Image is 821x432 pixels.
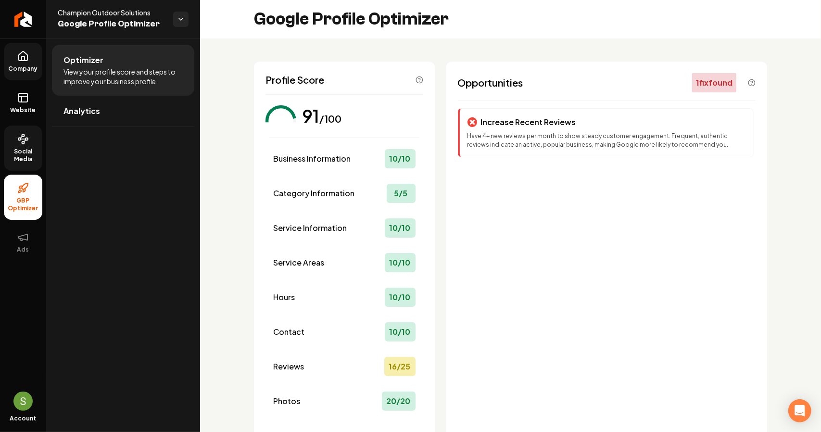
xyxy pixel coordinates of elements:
span: Google Profile Optimizer [58,17,165,31]
button: Open user button [13,392,33,411]
span: Ads [13,246,33,254]
span: Champion Outdoor Solutions [58,8,165,17]
div: 10 / 10 [385,322,416,342]
span: View your profile score and steps to improve your business profile [63,67,183,86]
a: Company [4,43,42,80]
p: Have 4+ new reviews per month to show steady customer engagement. Frequent, authentic reviews ind... [467,132,745,149]
img: Rebolt Logo [14,12,32,27]
a: Social Media [4,126,42,171]
a: Website [4,84,42,122]
div: 5 / 5 [387,184,416,203]
button: Ads [4,224,42,261]
span: Website [7,106,40,114]
div: 1 fix found [692,73,736,92]
span: Photos [273,395,300,407]
span: Profile Score [265,73,324,87]
span: Optimizer [63,54,103,66]
span: Business Information [273,153,351,165]
span: Contact [273,326,304,338]
span: Account [10,415,37,422]
div: /100 [319,112,341,126]
div: Increase Recent ReviewsHave 4+ new reviews per month to show steady customer engagement. Frequent... [458,108,754,157]
span: Hours [273,292,295,303]
div: 20 / 20 [382,392,416,411]
span: Category Information [273,188,354,199]
span: Reviews [273,361,304,372]
img: Sales Champion [13,392,33,411]
span: Opportunities [458,76,523,89]
span: Social Media [4,148,42,163]
div: 10 / 10 [385,288,416,307]
a: Analytics [52,96,194,127]
span: Service Information [273,222,347,234]
div: 10 / 10 [385,149,416,168]
div: 10 / 10 [385,253,416,272]
span: Company [5,65,42,73]
div: 16 / 25 [384,357,416,376]
div: 10 / 10 [385,218,416,238]
span: GBP Optimizer [4,197,42,212]
p: Increase Recent Reviews [481,116,576,128]
h2: Google Profile Optimizer [254,10,449,29]
span: Analytics [63,105,100,117]
div: 91 [302,106,319,126]
span: Service Areas [273,257,324,268]
div: Open Intercom Messenger [788,399,811,422]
